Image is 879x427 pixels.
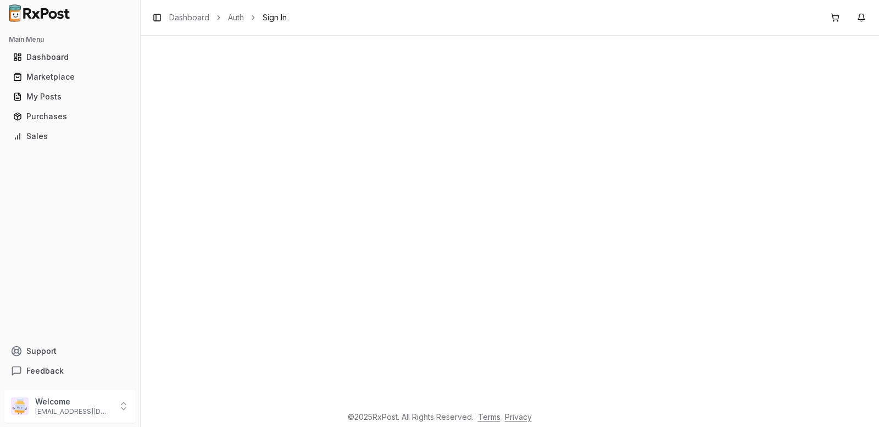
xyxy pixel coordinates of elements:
nav: breadcrumb [169,12,287,23]
h2: Main Menu [9,35,131,44]
button: Dashboard [4,48,136,66]
a: Dashboard [169,12,209,23]
a: Terms [478,412,500,422]
div: Purchases [13,111,127,122]
a: Sales [9,126,131,146]
a: Purchases [9,107,131,126]
a: My Posts [9,87,131,107]
p: [EMAIL_ADDRESS][DOMAIN_NAME] [35,407,112,416]
img: User avatar [11,397,29,415]
a: Privacy [505,412,532,422]
div: My Posts [13,91,127,102]
p: Welcome [35,396,112,407]
button: Feedback [4,361,136,381]
button: My Posts [4,88,136,106]
div: Marketplace [13,71,127,82]
img: RxPost Logo [4,4,75,22]
a: Dashboard [9,47,131,67]
button: Purchases [4,108,136,125]
div: Sales [13,131,127,142]
a: Auth [228,12,244,23]
button: Sales [4,127,136,145]
span: Sign In [263,12,287,23]
button: Support [4,341,136,361]
span: Feedback [26,365,64,376]
button: Marketplace [4,68,136,86]
a: Marketplace [9,67,131,87]
div: Dashboard [13,52,127,63]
